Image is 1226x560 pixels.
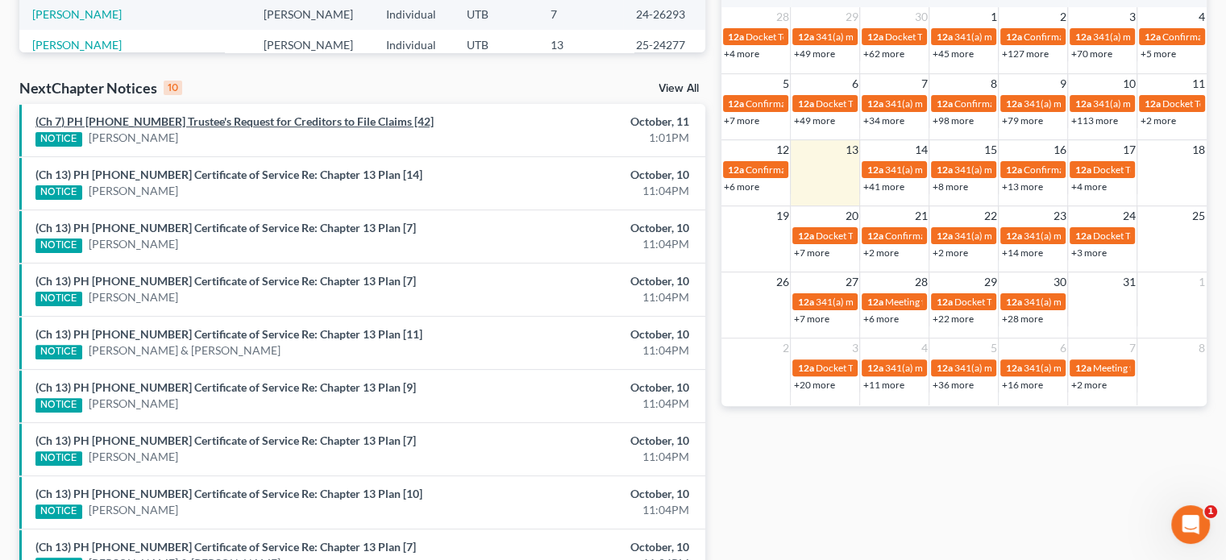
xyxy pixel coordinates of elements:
[724,114,759,127] a: +7 more
[482,380,689,396] div: October, 10
[1120,74,1137,93] span: 10
[1171,505,1210,544] iframe: Intercom live chat
[774,206,790,226] span: 19
[1023,362,1178,374] span: 341(a) meeting for [PERSON_NAME]
[482,220,689,236] div: October, 10
[867,31,883,43] span: 12a
[774,7,790,27] span: 28
[746,97,930,110] span: Confirmation Hearing for [PERSON_NAME]
[884,97,1139,110] span: 341(a) meeting for Spenser Love Sr. & [PERSON_NAME] Love
[746,164,930,176] span: Confirmation Hearing for [PERSON_NAME]
[623,30,705,60] td: 25-24277
[1127,7,1137,27] span: 3
[1144,97,1160,110] span: 12a
[797,296,813,308] span: 12a
[843,7,859,27] span: 29
[482,114,689,130] div: October, 11
[728,31,744,43] span: 12a
[1127,338,1137,358] span: 7
[862,313,898,325] a: +6 more
[1070,48,1112,60] a: +70 more
[862,48,904,60] a: +62 more
[793,379,834,391] a: +20 more
[843,272,859,292] span: 27
[780,338,790,358] span: 2
[35,239,82,253] div: NOTICE
[538,30,623,60] td: 13
[912,206,929,226] span: 21
[1001,48,1048,60] a: +127 more
[912,140,929,160] span: 14
[884,230,1067,242] span: Confirmation hearing for [PERSON_NAME]
[659,83,699,94] a: View All
[1058,74,1067,93] span: 9
[1005,164,1021,176] span: 12a
[850,74,859,93] span: 6
[932,379,973,391] a: +36 more
[1001,247,1042,259] a: +14 more
[867,296,883,308] span: 12a
[482,289,689,305] div: 11:04PM
[89,342,281,359] a: [PERSON_NAME] & [PERSON_NAME]
[815,230,959,242] span: Docket Text: for [PERSON_NAME]
[35,168,422,181] a: (Ch 13) PH [PHONE_NUMBER] Certificate of Service Re: Chapter 13 Plan [14]
[867,164,883,176] span: 12a
[1001,114,1042,127] a: +79 more
[1023,31,1206,43] span: Confirmation hearing for [PERSON_NAME]
[724,48,759,60] a: +4 more
[1070,180,1106,193] a: +4 more
[35,114,434,128] a: (Ch 7) PH [PHONE_NUMBER] Trustee's Request for Creditors to File Claims [42]
[1023,164,1206,176] span: Confirmation hearing for [PERSON_NAME]
[982,140,998,160] span: 15
[797,230,813,242] span: 12a
[482,167,689,183] div: October, 10
[954,164,1195,176] span: 341(a) meeting for [PERSON_NAME] & [PERSON_NAME]
[954,31,1109,43] span: 341(a) meeting for [PERSON_NAME]
[728,97,744,110] span: 12a
[815,296,1056,308] span: 341(a) meeting for [PERSON_NAME] & [PERSON_NAME]
[884,362,1071,374] span: 341(a) meeting for [PERSON_NAME] Person
[1051,272,1067,292] span: 30
[932,48,973,60] a: +45 more
[1197,272,1207,292] span: 1
[32,7,122,21] a: [PERSON_NAME]
[35,132,82,147] div: NOTICE
[373,30,454,60] td: Individual
[35,398,82,413] div: NOTICE
[932,247,967,259] a: +2 more
[843,206,859,226] span: 20
[815,362,959,374] span: Docket Text: for [PERSON_NAME]
[793,48,834,60] a: +49 more
[1023,296,1178,308] span: 341(a) meeting for [PERSON_NAME]
[988,74,998,93] span: 8
[1001,180,1042,193] a: +13 more
[850,338,859,358] span: 3
[1005,230,1021,242] span: 12a
[797,97,813,110] span: 12a
[482,396,689,412] div: 11:04PM
[793,313,829,325] a: +7 more
[932,180,967,193] a: +8 more
[1058,338,1067,358] span: 6
[35,274,416,288] a: (Ch 13) PH [PHONE_NUMBER] Certificate of Service Re: Chapter 13 Plan [7]
[1023,230,1178,242] span: 341(a) meeting for [PERSON_NAME]
[1074,164,1091,176] span: 12a
[1197,338,1207,358] span: 8
[884,31,1029,43] span: Docket Text: for [PERSON_NAME]
[815,31,970,43] span: 341(a) meeting for [PERSON_NAME]
[35,433,416,447] a: (Ch 13) PH [PHONE_NUMBER] Certificate of Service Re: Chapter 13 Plan [7]
[89,289,178,305] a: [PERSON_NAME]
[482,342,689,359] div: 11:04PM
[35,540,416,554] a: (Ch 13) PH [PHONE_NUMBER] Certificate of Service Re: Chapter 13 Plan [7]
[482,326,689,342] div: October, 10
[251,30,373,60] td: [PERSON_NAME]
[482,183,689,199] div: 11:04PM
[919,74,929,93] span: 7
[884,164,1040,176] span: 341(a) meeting for [PERSON_NAME]
[482,486,689,502] div: October, 10
[797,362,813,374] span: 12a
[1140,114,1175,127] a: +2 more
[843,140,859,160] span: 13
[482,449,689,465] div: 11:04PM
[35,185,82,200] div: NOTICE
